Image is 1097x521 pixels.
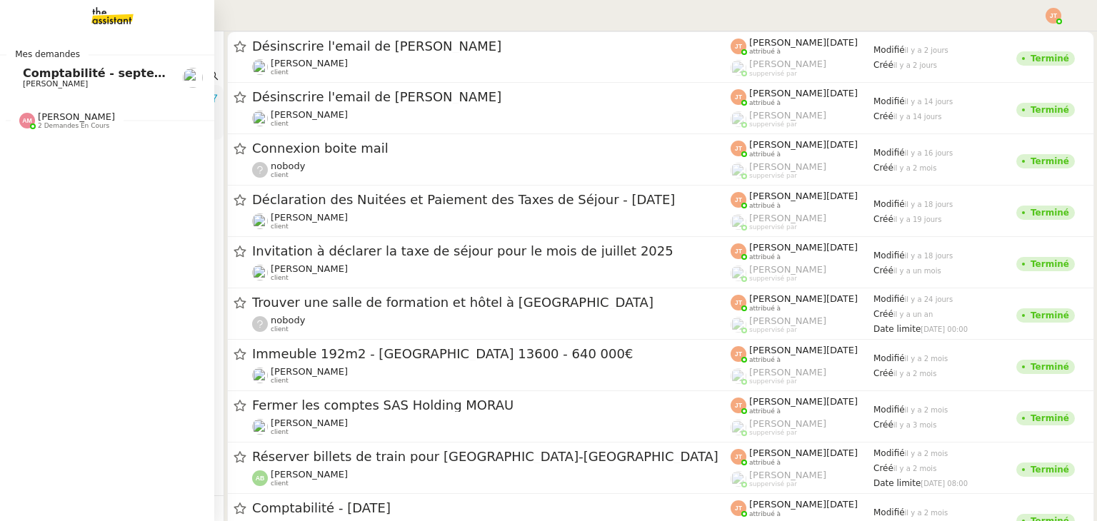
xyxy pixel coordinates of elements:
[252,418,731,436] app-user-detailed-label: client
[271,469,348,480] span: [PERSON_NAME]
[1031,363,1069,371] div: Terminé
[873,96,905,106] span: Modifié
[873,45,905,55] span: Modifié
[749,253,781,261] span: attribué à
[252,161,731,179] app-user-detailed-label: client
[749,172,797,180] span: suppervisé par
[731,213,873,231] app-user-label: suppervisé par
[749,161,826,172] span: [PERSON_NAME]
[749,408,781,415] span: attribué à
[252,91,731,103] span: Désinscrire l'email de [PERSON_NAME]
[749,315,826,326] span: [PERSON_NAME]
[749,99,781,107] span: attribué à
[731,59,873,77] app-user-label: suppervisé par
[731,88,873,106] app-user-label: attribué à
[731,471,746,487] img: users%2FoFdbodQ3TgNoWt9kP3GXAs5oaCq1%2Favatar%2Fprofile-pic.png
[749,480,797,488] span: suppervisé par
[1031,465,1069,474] div: Terminé
[731,60,746,76] img: users%2FoFdbodQ3TgNoWt9kP3GXAs5oaCq1%2Favatar%2Fprofile-pic.png
[271,171,289,179] span: client
[905,450,948,457] span: il y a 2 mois
[271,69,289,76] span: client
[749,88,858,98] span: [PERSON_NAME][DATE]
[749,499,858,510] span: [PERSON_NAME][DATE]
[749,378,797,385] span: suppervisé par
[271,58,348,69] span: [PERSON_NAME]
[749,110,826,121] span: [PERSON_NAME]
[873,353,905,363] span: Modifié
[731,447,873,466] app-user-label: attribué à
[749,396,858,407] span: [PERSON_NAME][DATE]
[749,429,797,437] span: suppervisé par
[271,325,289,333] span: client
[893,310,933,318] span: il y a un an
[731,89,746,105] img: svg
[271,315,305,325] span: nobody
[731,420,746,435] img: users%2FoFdbodQ3TgNoWt9kP3GXAs5oaCq1%2Favatar%2Fprofile-pic.png
[252,263,731,282] app-user-detailed-label: client
[19,113,35,128] img: svg
[905,149,953,157] span: il y a 16 jours
[252,245,731,258] span: Invitation à déclarer la taxe de séjour pour le mois de juillet 2025
[731,398,746,413] img: svg
[271,428,289,436] span: client
[749,264,826,275] span: [PERSON_NAME]
[252,59,268,75] img: users%2F37wbV9IbQuXMU0UH0ngzBXzaEe12%2Favatar%2Fcba66ece-c48a-48c8-9897-a2adc1834457
[731,499,873,517] app-user-label: attribué à
[905,201,953,208] span: il y a 18 jours
[271,161,305,171] span: nobody
[749,223,797,231] span: suppervisé par
[271,223,289,231] span: client
[731,39,746,54] img: svg
[731,37,873,56] app-user-label: attribué à
[749,48,781,56] span: attribué à
[731,293,873,312] app-user-label: attribué à
[731,315,873,334] app-user-label: suppervisé par
[252,213,268,229] img: users%2FW7e7b233WjXBv8y9FJp8PJv22Cs1%2Favatar%2F21b3669d-5595-472e-a0ea-de11407c45ae
[252,315,731,333] app-user-detailed-label: client
[252,40,731,53] span: Désinscrire l'email de [PERSON_NAME]
[749,121,797,128] span: suppervisé par
[1031,208,1069,217] div: Terminé
[731,243,746,259] img: svg
[271,418,348,428] span: [PERSON_NAME]
[731,470,873,488] app-user-label: suppervisé par
[749,510,781,518] span: attribué à
[893,267,941,275] span: il y a un mois
[252,296,731,309] span: Trouver une salle de formation et hôtel à [GEOGRAPHIC_DATA]
[749,345,858,355] span: [PERSON_NAME][DATE]
[905,252,953,260] span: il y a 18 jours
[252,109,731,128] app-user-detailed-label: client
[731,192,746,208] img: svg
[731,242,873,260] app-user-label: attribué à
[271,377,289,385] span: client
[731,111,746,127] img: users%2FoFdbodQ3TgNoWt9kP3GXAs5oaCq1%2Favatar%2Fprofile-pic.png
[893,113,942,121] span: il y a 14 jours
[905,406,948,414] span: il y a 2 mois
[252,419,268,435] img: users%2FW7e7b233WjXBv8y9FJp8PJv22Cs1%2Favatar%2F21b3669d-5595-472e-a0ea-de11407c45ae
[893,216,942,223] span: il y a 19 jours
[1046,8,1061,24] img: svg
[905,46,948,54] span: il y a 2 jours
[749,191,858,201] span: [PERSON_NAME][DATE]
[1031,54,1069,63] div: Terminé
[873,111,893,121] span: Créé
[252,399,731,412] span: Fermer les comptes SAS Holding MORAU
[893,370,937,378] span: il y a 2 mois
[873,478,921,488] span: Date limite
[6,47,89,61] span: Mes demandes
[873,463,893,473] span: Créé
[749,326,797,334] span: suppervisé par
[731,346,746,362] img: svg
[873,420,893,430] span: Créé
[749,59,826,69] span: [PERSON_NAME]
[749,418,826,429] span: [PERSON_NAME]
[749,139,858,150] span: [PERSON_NAME][DATE]
[38,111,115,122] span: [PERSON_NAME]
[893,421,937,429] span: il y a 3 mois
[749,459,781,467] span: attribué à
[731,139,873,158] app-user-label: attribué à
[731,368,746,384] img: users%2FoFdbodQ3TgNoWt9kP3GXAs5oaCq1%2Favatar%2Fprofile-pic.png
[271,274,289,282] span: client
[1031,157,1069,166] div: Terminé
